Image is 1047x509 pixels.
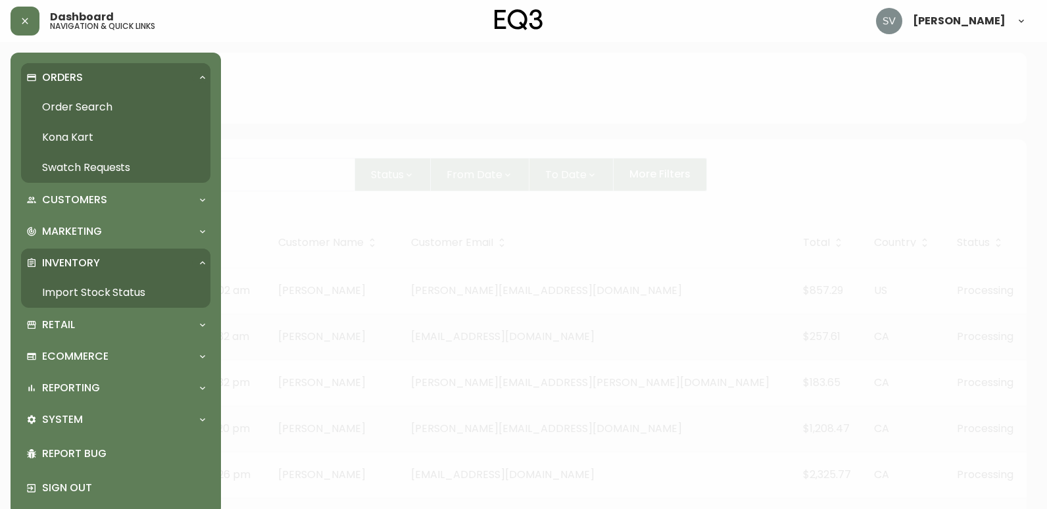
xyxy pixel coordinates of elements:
[42,70,83,85] p: Orders
[21,63,210,92] div: Orders
[42,256,100,270] p: Inventory
[21,185,210,214] div: Customers
[21,278,210,308] a: Import Stock Status
[21,405,210,434] div: System
[42,224,102,239] p: Marketing
[50,22,155,30] h5: navigation & quick links
[21,437,210,471] div: Report Bug
[42,481,205,495] p: Sign Out
[21,249,210,278] div: Inventory
[42,381,100,395] p: Reporting
[50,12,114,22] span: Dashboard
[21,310,210,339] div: Retail
[21,122,210,153] a: Kona Kart
[42,412,83,427] p: System
[21,153,210,183] a: Swatch Requests
[913,16,1006,26] span: [PERSON_NAME]
[876,8,902,34] img: 0ef69294c49e88f033bcbeb13310b844
[42,349,109,364] p: Ecommerce
[42,318,75,332] p: Retail
[42,447,205,461] p: Report Bug
[495,9,543,30] img: logo
[21,471,210,505] div: Sign Out
[42,193,107,207] p: Customers
[21,217,210,246] div: Marketing
[21,92,210,122] a: Order Search
[21,342,210,371] div: Ecommerce
[21,374,210,402] div: Reporting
